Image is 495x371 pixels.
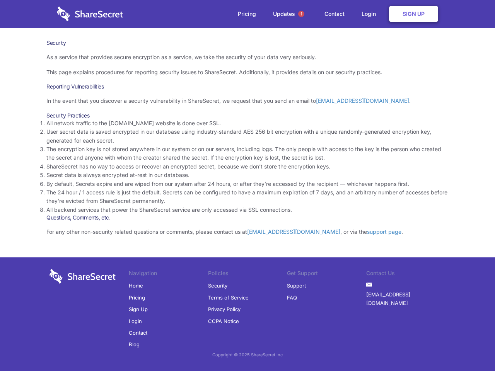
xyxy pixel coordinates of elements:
[46,145,449,162] li: The encryption key is not stored anywhere in our system or on our servers, including logs. The on...
[57,7,123,21] img: logo-wordmark-white-trans-d4663122ce5f474addd5e946df7df03e33cb6a1c49d2221995e7729f52c070b2.svg
[46,97,449,105] p: In the event that you discover a security vulnerability in ShareSecret, we request that you send ...
[46,188,449,206] li: The 24 hour / 1 access rule is just the default. Secrets can be configured to have a maximum expi...
[354,2,387,26] a: Login
[46,171,449,179] li: Secret data is always encrypted at-rest in our database.
[208,280,227,291] a: Security
[129,280,143,291] a: Home
[208,315,239,327] a: CCPA Notice
[367,228,401,235] a: support page
[46,206,449,214] li: All backend services that power the ShareSecret service are only accessed via SSL connections.
[46,228,449,236] p: For any other non-security related questions or comments, please contact us at , or via the .
[287,292,297,303] a: FAQ
[46,68,449,77] p: This page explains procedures for reporting security issues to ShareSecret. Additionally, it prov...
[208,269,287,280] li: Policies
[129,327,147,339] a: Contact
[389,6,438,22] a: Sign Up
[129,292,145,303] a: Pricing
[129,315,142,327] a: Login
[298,11,304,17] span: 1
[129,339,140,350] a: Blog
[287,269,366,280] li: Get Support
[366,289,445,309] a: [EMAIL_ADDRESS][DOMAIN_NAME]
[316,97,409,104] a: [EMAIL_ADDRESS][DOMAIN_NAME]
[366,269,445,280] li: Contact Us
[46,39,449,46] h1: Security
[208,292,249,303] a: Terms of Service
[230,2,264,26] a: Pricing
[247,228,340,235] a: [EMAIL_ADDRESS][DOMAIN_NAME]
[46,53,449,61] p: As a service that provides secure encryption as a service, we take the security of your data very...
[46,119,449,128] li: All network traffic to the [DOMAIN_NAME] website is done over SSL.
[46,162,449,171] li: ShareSecret has no way to access or recover an encrypted secret, because we don’t store the encry...
[287,280,306,291] a: Support
[129,269,208,280] li: Navigation
[46,112,449,119] h3: Security Practices
[46,83,449,90] h3: Reporting Vulnerabilities
[129,303,148,315] a: Sign Up
[208,303,241,315] a: Privacy Policy
[49,269,116,284] img: logo-wordmark-white-trans-d4663122ce5f474addd5e946df7df03e33cb6a1c49d2221995e7729f52c070b2.svg
[46,128,449,145] li: User secret data is saved encrypted in our database using industry-standard AES 256 bit encryptio...
[46,180,449,188] li: By default, Secrets expire and are wiped from our system after 24 hours, or after they’re accesse...
[46,214,449,221] h3: Questions, Comments, etc.
[317,2,352,26] a: Contact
